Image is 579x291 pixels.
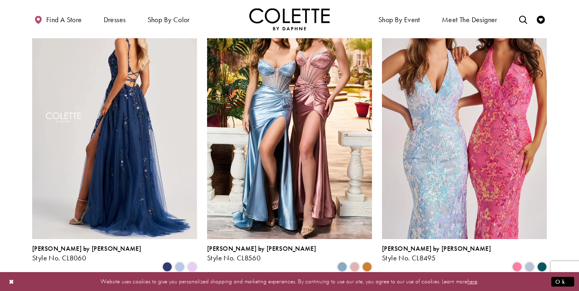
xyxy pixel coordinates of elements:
[187,262,197,272] i: Lilac
[382,244,491,253] span: [PERSON_NAME] by [PERSON_NAME]
[32,244,141,253] span: [PERSON_NAME] by [PERSON_NAME]
[467,277,477,285] a: here
[175,262,185,272] i: Bluebell
[376,8,422,30] span: Shop By Event
[517,8,529,30] a: Toggle search
[32,8,84,30] a: Find a store
[362,262,372,272] i: Bronze
[378,16,420,24] span: Shop By Event
[249,8,330,30] img: Colette by Daphne
[442,16,497,24] span: Meet the designer
[551,277,574,287] button: Submit Dialog
[249,8,330,30] a: Visit Home Page
[102,8,128,30] span: Dresses
[5,274,18,289] button: Close Dialog
[382,253,435,262] span: Style No. CL8495
[512,262,522,272] i: Cotton Candy
[58,276,521,287] p: Website uses cookies to give you personalized shopping and marketing experiences. By continuing t...
[207,253,261,262] span: Style No. CL8560
[440,8,499,30] a: Meet the designer
[162,262,172,272] i: Navy Blue
[537,262,547,272] i: Spruce
[535,8,547,30] a: Check Wishlist
[337,262,347,272] i: Dusty Blue
[32,253,86,262] span: Style No. CL8060
[350,262,359,272] i: Dusty Pink
[525,262,534,272] i: Ice Blue
[382,245,491,262] div: Colette by Daphne Style No. CL8495
[104,16,126,24] span: Dresses
[207,245,316,262] div: Colette by Daphne Style No. CL8560
[148,16,190,24] span: Shop by color
[207,244,316,253] span: [PERSON_NAME] by [PERSON_NAME]
[146,8,192,30] span: Shop by color
[46,16,82,24] span: Find a store
[32,245,141,262] div: Colette by Daphne Style No. CL8060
